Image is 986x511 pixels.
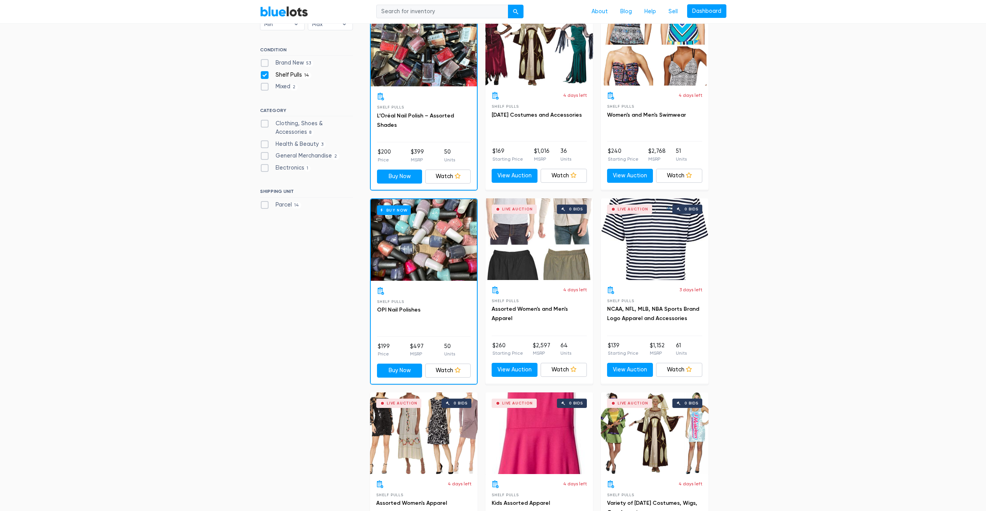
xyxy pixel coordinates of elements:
label: Mixed [260,82,298,91]
div: 0 bids [454,401,468,405]
h6: CATEGORY [260,108,353,116]
a: View Auction [607,363,653,377]
li: $199 [378,342,390,358]
span: Shelf Pulls [492,299,519,303]
li: $2,597 [533,341,550,357]
a: Assorted Women's Apparel [376,500,447,506]
a: Watch [425,364,471,378]
a: Buy Now [371,5,477,86]
li: $1,152 [650,341,665,357]
p: MSRP [533,350,550,357]
a: OPI Nail Polishes [377,306,421,313]
p: MSRP [410,350,424,357]
a: L’Oréal Nail Polish – Assorted Shades [377,112,454,128]
p: Starting Price [492,350,523,357]
h6: Buy Now [377,205,411,215]
a: [DATE] Costumes and Accessories [492,112,582,118]
p: Starting Price [608,350,639,357]
a: Watch [656,363,702,377]
a: Live Auction 0 bids [370,392,478,474]
p: Price [378,350,390,357]
a: Dashboard [687,4,726,18]
a: Watch [425,170,471,184]
a: Live Auction 0 bids [601,4,709,86]
li: $399 [411,148,424,163]
a: Watch [541,169,587,183]
span: Shelf Pulls [376,493,403,497]
li: 36 [560,147,571,163]
li: 61 [676,341,687,357]
a: Women's and Men's Swimwear [607,112,686,118]
label: Electronics [260,164,311,172]
label: Health & Beauty [260,140,326,149]
p: MSRP [650,350,665,357]
li: $260 [492,341,523,357]
span: 3 [319,142,326,148]
p: 4 days left [679,480,702,487]
div: 0 bids [684,207,698,211]
input: Search for inventory [376,5,508,19]
span: 14 [292,202,302,208]
span: 1 [304,165,311,171]
p: Units [444,156,455,163]
label: General Merchandise [260,152,340,160]
label: Shelf Pulls [260,71,312,79]
label: Clothing, Shoes & Accessories [260,119,353,136]
div: Live Auction [387,401,417,405]
p: Price [378,156,391,163]
p: Units [444,350,455,357]
span: Shelf Pulls [607,104,634,108]
li: $139 [608,341,639,357]
a: Kids Assorted Apparel [492,500,550,506]
p: 4 days left [448,480,471,487]
a: Buy Now [377,364,422,378]
div: Live Auction [502,207,533,211]
span: 8 [307,129,314,136]
li: $2,768 [648,147,666,163]
a: Assorted Women's and Men's Apparel [492,306,568,322]
span: 14 [302,72,312,79]
a: About [585,4,614,19]
li: 50 [444,342,455,358]
span: Max [312,18,338,30]
li: 64 [560,341,571,357]
a: View Auction [607,169,653,183]
li: $497 [410,342,424,358]
span: Shelf Pulls [377,105,404,109]
li: $169 [492,147,523,163]
span: Shelf Pulls [607,493,634,497]
p: 3 days left [679,286,702,293]
a: Blog [614,4,638,19]
p: 4 days left [563,480,587,487]
span: Shelf Pulls [492,104,519,108]
p: 4 days left [563,286,587,293]
b: ▾ [288,18,304,30]
p: 4 days left [679,92,702,99]
div: Live Auction [618,401,648,405]
a: Live Auction 0 bids [601,198,709,280]
p: Starting Price [492,156,523,163]
span: 2 [290,84,298,91]
a: Watch [541,363,587,377]
a: NCAA, NFL, MLB, NBA Sports Brand Logo Apparel and Accessories [607,306,699,322]
p: 4 days left [563,92,587,99]
span: Shelf Pulls [492,493,519,497]
li: $1,016 [534,147,550,163]
p: Starting Price [608,156,639,163]
p: Units [676,350,687,357]
p: Units [560,156,571,163]
div: 0 bids [684,401,698,405]
a: Live Auction 0 bids [485,4,593,86]
p: Units [676,156,687,163]
span: Shelf Pulls [607,299,634,303]
a: View Auction [492,169,538,183]
a: Buy Now [377,170,422,184]
div: Live Auction [618,207,648,211]
div: 0 bids [569,401,583,405]
a: Live Auction 0 bids [485,392,593,474]
a: Buy Now [371,199,477,281]
a: Live Auction 0 bids [485,198,593,280]
p: Units [560,350,571,357]
label: Parcel [260,201,302,209]
span: Shelf Pulls [377,299,404,304]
